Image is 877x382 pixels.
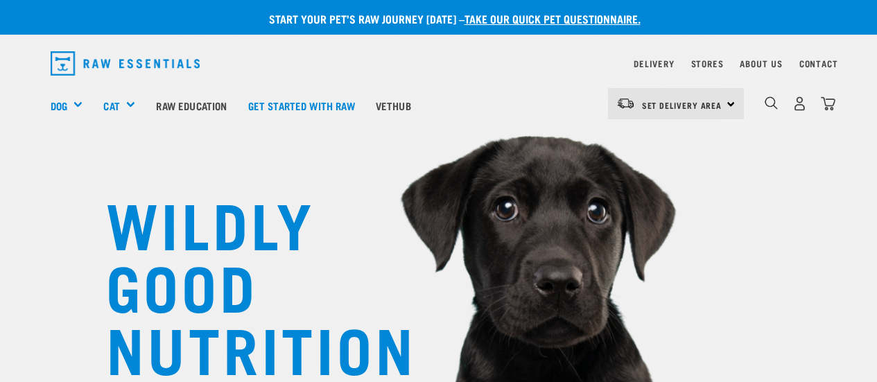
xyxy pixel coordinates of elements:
a: Delivery [634,61,674,66]
img: home-icon@2x.png [821,96,835,111]
nav: dropdown navigation [40,46,838,81]
a: Dog [51,98,67,114]
a: Contact [799,61,838,66]
img: user.png [792,96,807,111]
a: Stores [691,61,724,66]
a: Get started with Raw [238,78,365,133]
a: Vethub [365,78,422,133]
a: take our quick pet questionnaire. [464,15,641,21]
img: Raw Essentials Logo [51,51,200,76]
img: van-moving.png [616,97,635,110]
h1: WILDLY GOOD NUTRITION [106,191,383,378]
img: home-icon-1@2x.png [765,96,778,110]
a: Raw Education [146,78,237,133]
span: Set Delivery Area [642,103,722,107]
a: About Us [740,61,782,66]
a: Cat [103,98,119,114]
